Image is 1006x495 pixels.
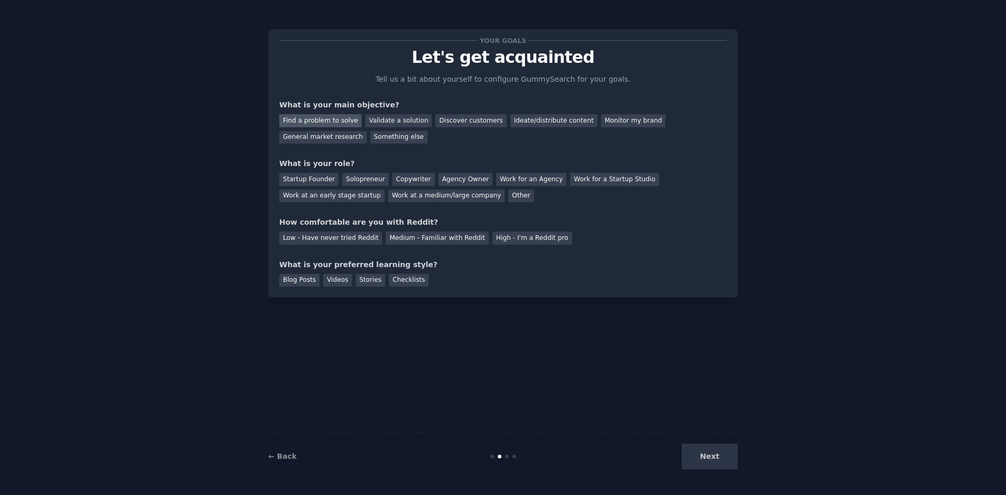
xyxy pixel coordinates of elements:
div: Work at an early stage startup [279,190,385,203]
div: How comfortable are you with Reddit? [279,217,727,228]
div: Ideate/distribute content [510,114,597,127]
div: Copywriter [392,173,435,186]
div: Medium - Familiar with Reddit [386,232,488,245]
div: What is your role? [279,158,727,169]
div: Work at a medium/large company [388,190,505,203]
p: Let's get acquainted [279,48,727,67]
div: General market research [279,131,367,144]
div: Work for a Startup Studio [570,173,659,186]
div: Monitor my brand [601,114,665,127]
div: Discover customers [435,114,506,127]
div: Stories [356,274,385,287]
div: Find a problem to solve [279,114,362,127]
div: Solopreneur [342,173,388,186]
div: Validate a solution [365,114,432,127]
div: What is your main objective? [279,100,727,111]
div: Blog Posts [279,274,320,287]
p: Tell us a bit about yourself to configure GummySearch for your goals. [371,74,635,85]
div: Startup Founder [279,173,338,186]
span: Your goals [478,35,528,46]
div: Low - Have never tried Reddit [279,232,382,245]
div: What is your preferred learning style? [279,259,727,270]
div: Other [508,190,534,203]
div: Agency Owner [439,173,493,186]
a: ← Back [268,452,297,460]
div: Videos [323,274,352,287]
div: Work for an Agency [496,173,566,186]
div: Something else [370,131,428,144]
div: Checklists [389,274,429,287]
div: High - I'm a Reddit pro [493,232,572,245]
